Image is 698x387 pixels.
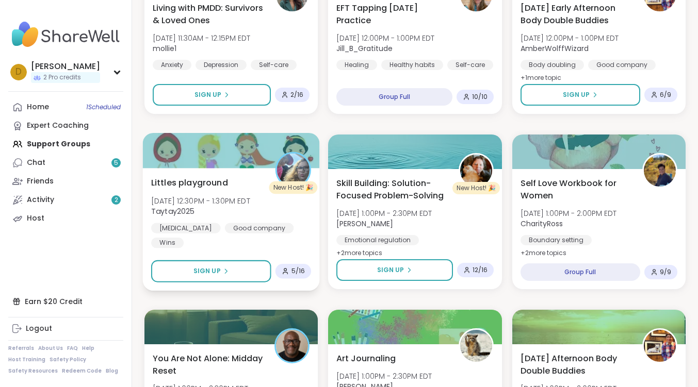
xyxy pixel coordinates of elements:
button: Sign Up [521,84,640,106]
div: Healthy habits [381,60,443,70]
span: [DATE] 12:00PM - 1:00PM EDT [336,33,434,43]
a: Chat5 [8,154,123,172]
img: JonathanT [276,330,308,362]
a: About Us [38,345,63,352]
span: [DATE] 1:00PM - 2:30PM EDT [336,208,432,218]
span: 10 / 10 [472,93,488,101]
span: [DATE] Early Afternoon Body Double Buddies [521,2,631,27]
span: Skill Building: Solution-Focused Problem-Solving [336,177,447,202]
span: 2 / 16 [290,91,303,99]
div: Chat [27,158,45,168]
span: [DATE] 1:00PM - 2:30PM EDT [336,371,432,381]
a: Help [82,345,94,352]
div: Good company [588,60,656,70]
span: Sign Up [377,265,404,275]
div: Self-care [251,60,297,70]
a: Host [8,209,123,228]
a: Activity2 [8,191,123,209]
a: FAQ [67,345,78,352]
span: Living with PMDD: Survivors & Loved Ones [153,2,263,27]
img: AmberWolffWizard [644,330,676,362]
div: [PERSON_NAME] [31,61,100,72]
b: Jill_B_Gratitude [336,43,393,54]
img: ShareWell Nav Logo [8,16,123,53]
a: Referrals [8,345,34,352]
a: Host Training [8,356,45,363]
div: Healing [336,60,377,70]
div: Logout [26,324,52,334]
div: Self-care [447,60,493,70]
div: New Host! 🎉 [269,181,318,194]
span: Self Love Workbook for Women [521,177,631,202]
div: Wins [151,238,184,248]
div: Depression [196,60,247,70]
img: CharityRoss [644,155,676,187]
div: Group Full [521,263,640,281]
img: LuAnn [460,155,492,187]
button: Sign Up [336,259,452,281]
div: Good company [225,223,294,233]
span: [DATE] Afternoon Body Double Buddies [521,352,631,377]
a: Redeem Code [62,367,102,375]
span: [DATE] 1:00PM - 2:00PM EDT [521,208,616,218]
span: Littles playground [151,176,228,189]
button: Sign Up [153,84,271,106]
a: Friends [8,172,123,191]
div: Earn $20 Credit [8,292,123,311]
span: [DATE] 11:30AM - 12:15PM EDT [153,33,250,43]
div: Emotional regulation [336,235,419,245]
div: Anxiety [153,60,191,70]
span: EFT Tapping [DATE] Practice [336,2,447,27]
a: Logout [8,319,123,338]
span: 9 / 9 [660,268,671,276]
span: Art Journaling [336,352,396,365]
span: [DATE] 12:00PM - 1:00PM EDT [521,33,619,43]
span: 6 / 9 [660,91,671,99]
div: Body doubling [521,60,584,70]
span: 5 / 16 [291,267,305,275]
button: Sign Up [151,260,271,282]
span: 2 [115,196,118,205]
a: Expert Coaching [8,116,123,135]
b: CharityRoss [521,218,563,229]
b: mollie1 [153,43,176,54]
span: 12 / 16 [473,266,488,274]
div: Group Full [336,88,452,106]
div: Home [27,102,49,112]
span: Sign Up [563,90,590,99]
a: Safety Policy [50,356,86,363]
span: Sign Up [193,266,221,276]
span: 1 Scheduled [86,103,121,111]
span: D [15,65,22,79]
span: You Are Not Alone: Midday Reset [153,352,263,377]
div: New Host! 🎉 [452,182,500,194]
div: [MEDICAL_DATA] [151,223,221,233]
a: Safety Resources [8,367,58,375]
img: Taytay2025 [277,154,310,186]
span: 2 Pro credits [43,73,81,82]
div: Expert Coaching [27,121,89,131]
b: [PERSON_NAME] [336,218,393,229]
span: 5 [114,159,118,167]
span: [DATE] 12:30PM - 1:30PM EDT [151,195,250,206]
img: spencer [460,330,492,362]
a: Home1Scheduled [8,98,123,116]
div: Activity [27,195,54,205]
b: AmberWolffWizard [521,43,589,54]
b: Taytay2025 [151,206,194,216]
span: Sign Up [194,90,221,99]
a: Blog [106,367,118,375]
div: Boundary setting [521,235,592,245]
div: Host [27,213,44,224]
div: Friends [27,176,54,187]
